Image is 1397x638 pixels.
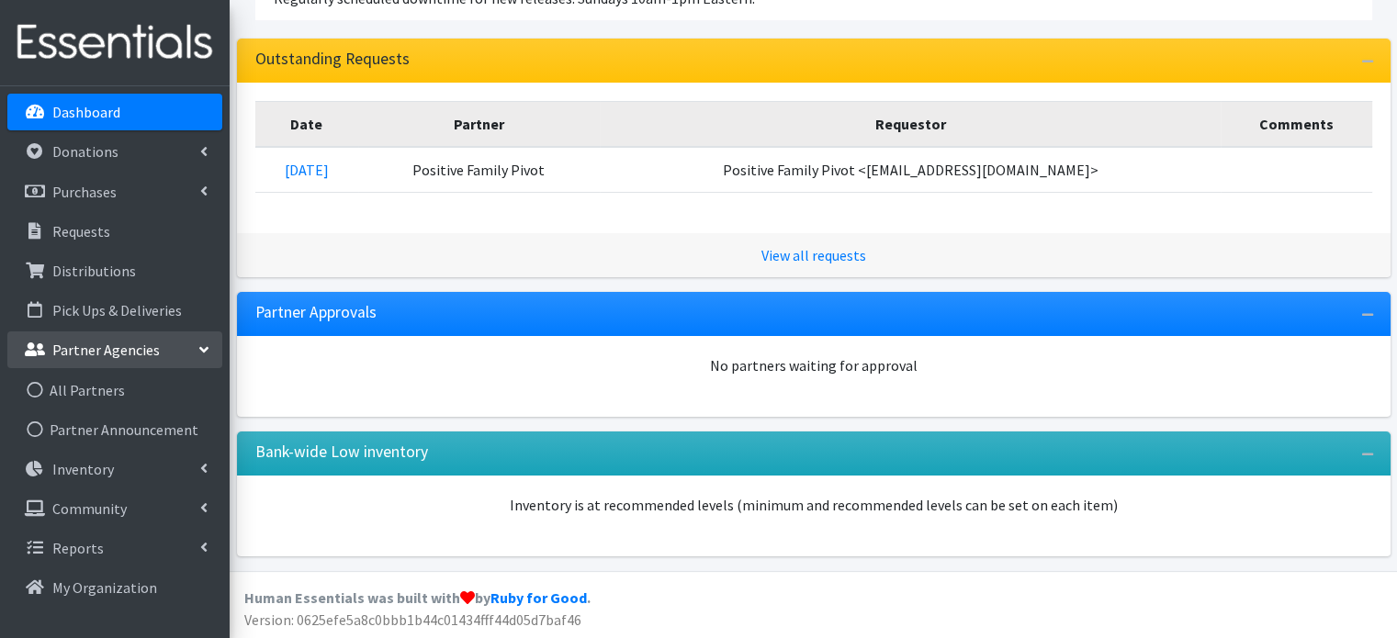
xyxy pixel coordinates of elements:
a: Dashboard [7,94,222,130]
p: Dashboard [52,103,120,121]
strong: Human Essentials was built with by . [244,588,591,607]
h3: Outstanding Requests [255,50,410,69]
a: Purchases [7,173,222,210]
p: Requests [52,222,110,241]
p: Partner Agencies [52,341,160,359]
a: Community [7,490,222,527]
a: Partner Announcement [7,411,222,448]
p: Purchases [52,183,117,201]
a: All Partners [7,372,222,409]
p: Reports [52,539,104,557]
div: No partners waiting for approval [255,354,1372,376]
a: My Organization [7,569,222,606]
p: Distributions [52,262,136,280]
a: Donations [7,133,222,170]
a: Reports [7,530,222,566]
a: Partner Agencies [7,331,222,368]
p: Community [52,499,127,518]
p: Pick Ups & Deliveries [52,301,182,319]
th: Requestor [600,101,1222,147]
a: View all requests [761,246,866,264]
p: My Organization [52,578,157,597]
p: Donations [52,142,118,161]
p: Inventory [52,460,114,478]
td: Positive Family Pivot <[EMAIL_ADDRESS][DOMAIN_NAME]> [600,147,1222,193]
img: HumanEssentials [7,12,222,73]
th: Partner [358,101,600,147]
th: Comments [1221,101,1371,147]
h3: Partner Approvals [255,303,377,322]
a: Ruby for Good [490,588,587,607]
h3: Bank-wide Low inventory [255,442,428,462]
a: Requests [7,213,222,250]
td: Positive Family Pivot [358,147,600,193]
a: Pick Ups & Deliveries [7,292,222,329]
p: Inventory is at recommended levels (minimum and recommended levels can be set on each item) [255,494,1372,516]
a: [DATE] [285,161,329,179]
th: Date [255,101,359,147]
a: Inventory [7,451,222,487]
span: Version: 0625efe5a8c0bbb1b44c01434fff44d05d7baf46 [244,610,581,629]
a: Distributions [7,252,222,289]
